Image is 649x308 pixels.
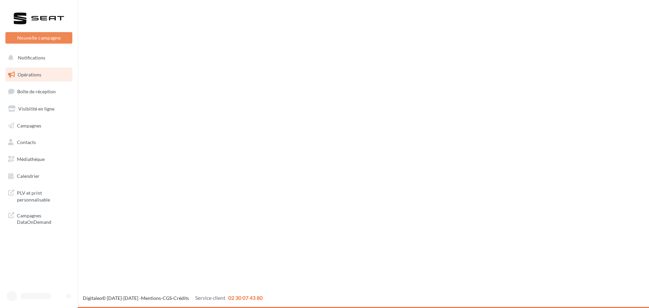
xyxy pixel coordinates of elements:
[195,294,225,301] span: Service client
[17,156,45,162] span: Médiathèque
[4,84,74,99] a: Boîte de réception
[4,68,74,82] a: Opérations
[83,295,102,301] a: Digitaleo
[17,188,70,203] span: PLV et print personnalisable
[4,51,71,65] button: Notifications
[18,55,45,61] span: Notifications
[4,152,74,166] a: Médiathèque
[163,295,172,301] a: CGS
[141,295,161,301] a: Mentions
[173,295,189,301] a: Crédits
[4,169,74,183] a: Calendrier
[17,122,41,128] span: Campagnes
[17,89,56,94] span: Boîte de réception
[17,139,36,145] span: Contacts
[4,208,74,228] a: Campagnes DataOnDemand
[83,295,263,301] span: © [DATE]-[DATE] - - -
[18,106,54,112] span: Visibilité en ligne
[4,186,74,206] a: PLV et print personnalisable
[18,72,41,77] span: Opérations
[5,32,72,44] button: Nouvelle campagne
[228,294,263,301] span: 02 30 07 43 80
[4,119,74,133] a: Campagnes
[17,211,70,226] span: Campagnes DataOnDemand
[17,173,40,179] span: Calendrier
[4,102,74,116] a: Visibilité en ligne
[4,135,74,149] a: Contacts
